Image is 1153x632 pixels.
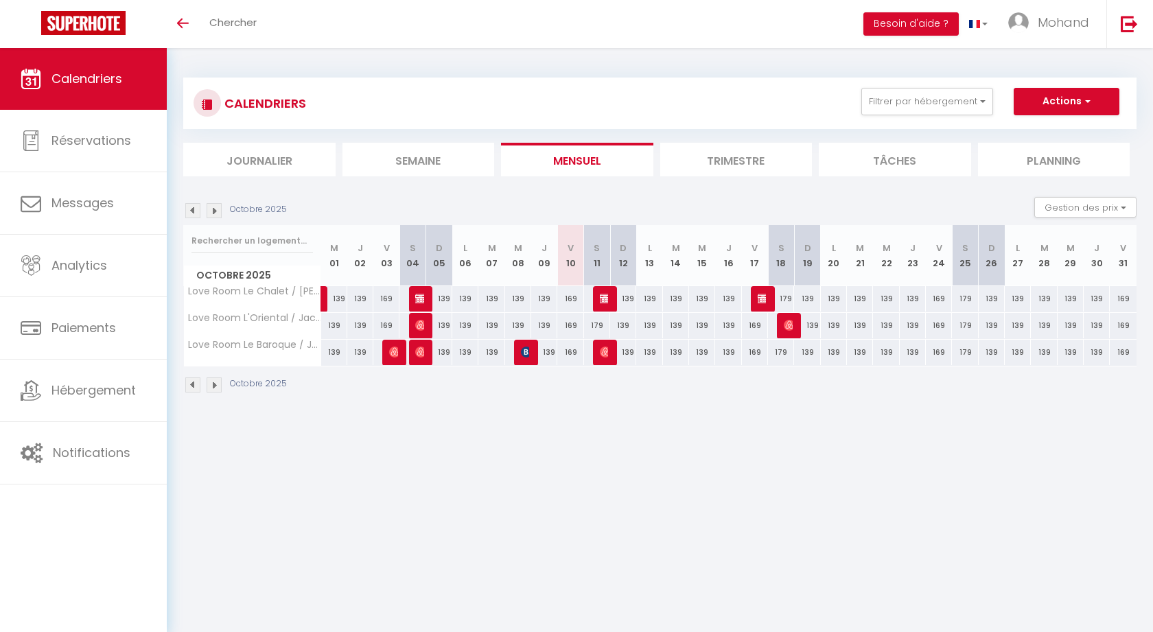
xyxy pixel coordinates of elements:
div: 139 [1005,286,1031,312]
span: [PERSON_NAME]-A-[PERSON_NAME] [415,312,424,338]
p: Octobre 2025 [230,203,287,216]
div: 139 [1058,313,1084,338]
abbr: V [1120,242,1126,255]
span: Calendriers [51,70,122,87]
div: 139 [1084,313,1110,338]
span: Chercher [209,15,257,30]
div: 139 [321,313,347,338]
th: 30 [1084,225,1110,286]
div: 139 [610,286,636,312]
abbr: J [726,242,732,255]
th: 20 [821,225,847,286]
div: 139 [452,340,478,365]
div: 169 [557,340,583,365]
abbr: D [436,242,443,255]
span: Love Room L'Oriental / Jacuzzi / Sauna [186,313,323,323]
div: 139 [505,286,531,312]
img: ... [1008,12,1029,33]
div: 139 [821,340,847,365]
abbr: S [778,242,784,255]
div: 139 [1084,340,1110,365]
div: 139 [1031,286,1057,312]
div: 179 [952,286,978,312]
abbr: M [514,242,522,255]
div: 139 [663,286,689,312]
button: Actions [1014,88,1119,115]
div: 139 [794,286,820,312]
div: 139 [979,313,1005,338]
div: 139 [426,340,452,365]
div: 139 [847,340,873,365]
span: Hébergement [51,382,136,399]
abbr: L [648,242,652,255]
th: 11 [584,225,610,286]
th: 03 [373,225,399,286]
div: 139 [531,313,557,338]
abbr: M [672,242,680,255]
div: 169 [742,313,768,338]
span: Love Room Le Chalet / [PERSON_NAME] / Sauna [186,286,323,296]
div: 169 [1110,286,1137,312]
th: 05 [426,225,452,286]
th: 14 [663,225,689,286]
li: Trimestre [660,143,813,176]
th: 21 [847,225,873,286]
th: 13 [636,225,662,286]
div: 139 [715,286,741,312]
img: Super Booking [41,11,126,35]
div: 139 [794,313,820,338]
div: 139 [636,286,662,312]
abbr: S [410,242,416,255]
img: logout [1121,15,1138,32]
li: Journalier [183,143,336,176]
abbr: L [463,242,467,255]
div: 169 [926,340,952,365]
div: 139 [505,313,531,338]
abbr: M [1040,242,1049,255]
button: Besoin d'aide ? [863,12,959,36]
span: Réservée Victor [758,285,767,312]
span: Octobre 2025 [184,266,321,285]
abbr: M [698,242,706,255]
span: [PERSON_NAME] [415,339,424,365]
th: 23 [900,225,926,286]
div: 139 [610,313,636,338]
abbr: J [1094,242,1099,255]
th: 19 [794,225,820,286]
div: 139 [847,286,873,312]
div: 139 [979,340,1005,365]
abbr: M [883,242,891,255]
span: Messages [51,194,114,211]
th: 12 [610,225,636,286]
div: 139 [531,286,557,312]
div: 139 [610,340,636,365]
div: 139 [636,313,662,338]
div: 139 [1031,340,1057,365]
div: 139 [689,286,715,312]
div: 169 [926,313,952,338]
div: 139 [636,340,662,365]
abbr: L [832,242,836,255]
div: 139 [347,340,373,365]
a: [PERSON_NAME] [321,286,328,312]
div: 139 [478,286,504,312]
div: 139 [452,313,478,338]
div: 139 [478,313,504,338]
abbr: J [541,242,547,255]
abbr: D [804,242,811,255]
span: Mohand [1038,14,1089,31]
div: 139 [478,340,504,365]
div: 169 [1110,313,1137,338]
div: 139 [347,286,373,312]
div: 139 [321,340,347,365]
div: 139 [873,313,899,338]
th: 24 [926,225,952,286]
button: Gestion des prix [1034,197,1137,218]
div: 179 [584,313,610,338]
li: Semaine [342,143,495,176]
div: 139 [900,313,926,338]
li: Tâches [819,143,971,176]
th: 15 [689,225,715,286]
div: 139 [794,340,820,365]
th: 16 [715,225,741,286]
